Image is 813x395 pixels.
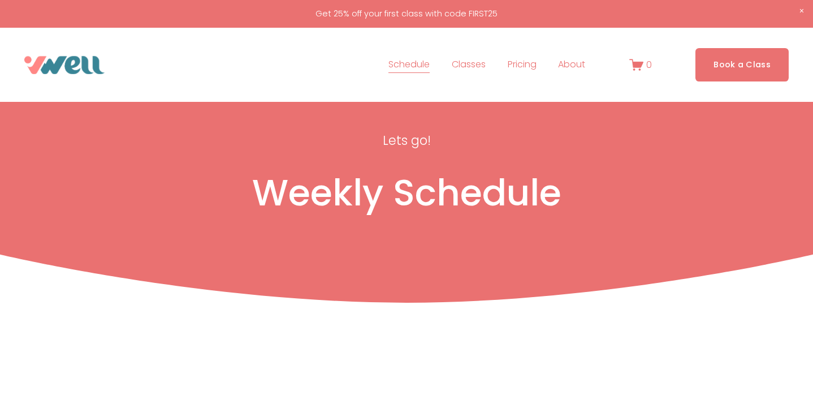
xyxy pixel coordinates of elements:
[646,58,652,71] span: 0
[452,57,486,73] span: Classes
[388,56,430,74] a: Schedule
[452,56,486,74] a: folder dropdown
[508,56,537,74] a: Pricing
[695,48,789,81] a: Book a Class
[629,58,652,72] a: 0 items in cart
[24,56,105,74] img: VWell
[558,56,585,74] a: folder dropdown
[67,171,746,216] h1: Weekly Schedule
[267,129,546,152] p: Lets go!
[558,57,585,73] span: About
